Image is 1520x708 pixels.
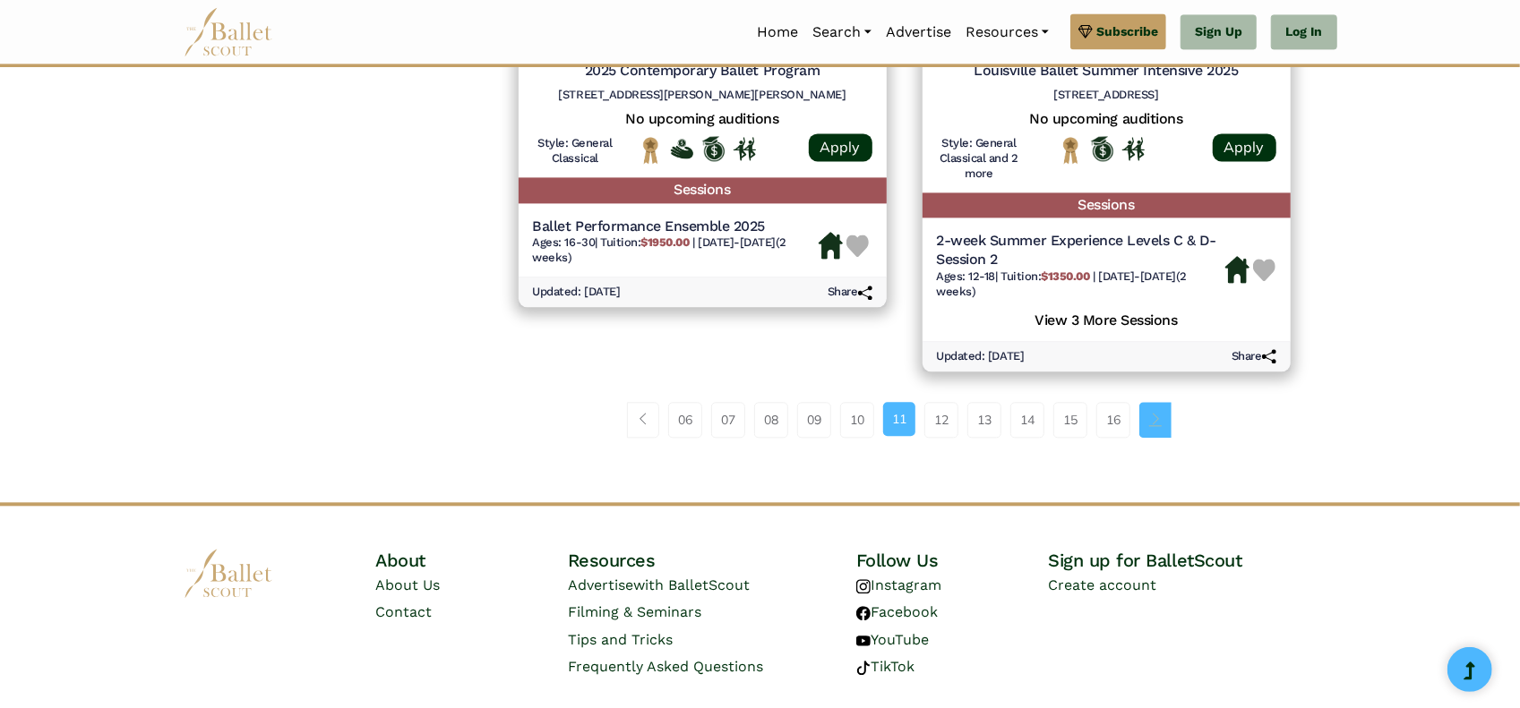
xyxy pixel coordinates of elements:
[1053,402,1087,438] a: 15
[1070,13,1166,49] a: Subscribe
[1213,133,1276,161] a: Apply
[856,549,1049,572] h4: Follow Us
[1060,136,1082,164] img: National
[923,192,1291,218] h5: Sessions
[750,13,805,51] a: Home
[533,285,621,300] h6: Updated: [DATE]
[856,603,938,620] a: Facebook
[533,235,787,264] span: [DATE]-[DATE] (2 weeks)
[840,402,874,438] a: 10
[937,110,1276,129] h5: No upcoming auditions
[640,136,662,164] img: National
[640,235,689,249] b: $1950.00
[533,62,872,81] h5: 2025 Contemporary Ballet Program
[533,136,618,166] h6: Style: General Classical
[533,218,819,236] h5: Ballet Performance Ensemble 2025
[937,349,1025,364] h6: Updated: [DATE]
[627,402,1181,438] nav: Page navigation example
[1000,269,1093,283] span: Tuition:
[856,631,929,648] a: YouTube
[805,13,879,51] a: Search
[1271,14,1336,50] a: Log In
[671,139,693,158] img: Offers Financial Aid
[924,402,958,438] a: 12
[846,235,869,257] img: Heart
[937,62,1276,81] h5: Louisville Ballet Summer Intensive 2025
[1091,136,1113,161] img: Offers Scholarship
[533,235,596,249] span: Ages: 16-30
[568,658,763,675] a: Frequently Asked Questions
[1225,256,1249,283] img: Housing Available
[883,402,915,436] a: 11
[375,603,432,620] a: Contact
[937,269,996,283] span: Ages: 12-18
[1181,14,1257,50] a: Sign Up
[856,576,941,593] a: Instagram
[937,136,1022,182] h6: Style: General Classical and 2 more
[856,606,871,620] img: facebook logo
[937,269,1226,300] h6: | |
[856,634,871,648] img: youtube logo
[958,13,1056,51] a: Resources
[856,579,871,593] img: instagram logo
[797,402,831,438] a: 09
[1010,402,1044,438] a: 14
[1078,21,1093,41] img: gem.svg
[1048,549,1336,572] h4: Sign up for BalletScout
[937,232,1226,269] h5: 2-week Summer Experience Levels C & D- Session 2
[828,285,872,300] h6: Share
[568,631,673,648] a: Tips and Tricks
[1122,137,1145,160] img: In Person
[879,13,958,51] a: Advertise
[633,576,750,593] span: with BalletScout
[937,88,1276,103] h6: [STREET_ADDRESS]
[819,232,843,259] img: Housing Available
[668,402,702,438] a: 06
[1048,576,1156,593] a: Create account
[184,549,273,598] img: logo
[734,137,756,160] img: In Person
[600,235,692,249] span: Tuition:
[937,269,1188,298] span: [DATE]-[DATE] (2 weeks)
[533,88,872,103] h6: [STREET_ADDRESS][PERSON_NAME][PERSON_NAME]
[1096,21,1158,41] span: Subscribe
[1096,402,1130,438] a: 16
[568,603,701,620] a: Filming & Seminars
[702,136,725,161] img: Offers Scholarship
[533,235,819,266] h6: | |
[519,177,887,203] h5: Sessions
[754,402,788,438] a: 08
[967,402,1001,438] a: 13
[568,576,750,593] a: Advertisewith BalletScout
[937,307,1276,330] h5: View 3 More Sessions
[856,658,915,675] a: TikTok
[1232,349,1276,364] h6: Share
[533,110,872,129] h5: No upcoming auditions
[856,661,871,675] img: tiktok logo
[1253,259,1275,281] img: Heart
[711,402,745,438] a: 07
[375,576,440,593] a: About Us
[375,549,568,572] h4: About
[1041,269,1089,283] b: $1350.00
[568,549,856,572] h4: Resources
[809,133,872,161] a: Apply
